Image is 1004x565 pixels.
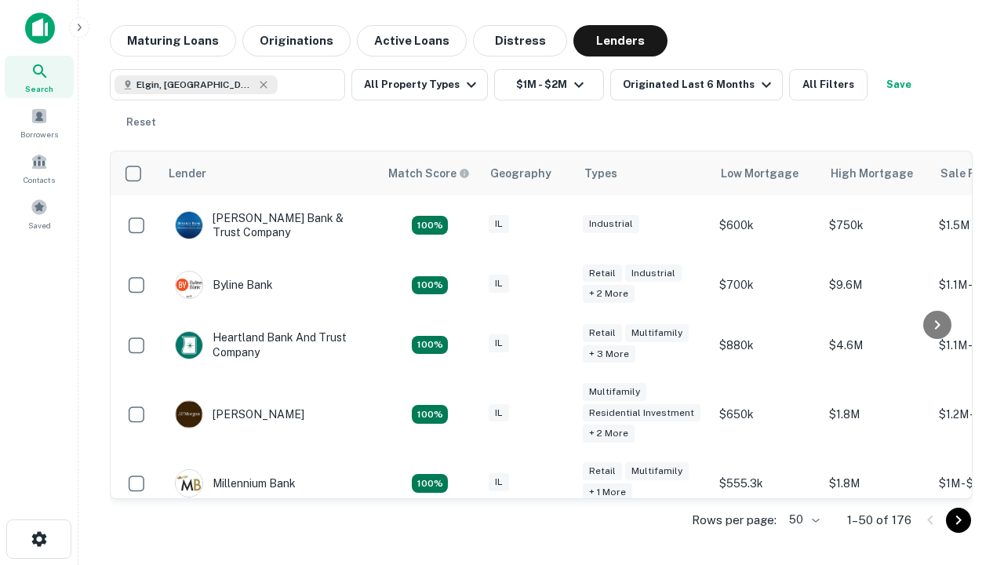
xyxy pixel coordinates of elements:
[28,219,51,231] span: Saved
[783,508,822,531] div: 50
[584,164,617,183] div: Types
[583,404,700,422] div: Residential Investment
[159,151,379,195] th: Lender
[610,69,783,100] button: Originated Last 6 Months
[5,56,74,98] a: Search
[494,69,604,100] button: $1M - $2M
[847,511,911,530] p: 1–50 of 176
[388,165,470,182] div: Capitalize uses an advanced AI algorithm to match your search with the best lender. The match sco...
[583,215,639,233] div: Industrial
[489,215,509,233] div: IL
[489,334,509,352] div: IL
[412,336,448,355] div: Matching Properties: 19, hasApolloMatch: undefined
[379,151,481,195] th: Capitalize uses an advanced AI algorithm to match your search with the best lender. The match sco...
[583,345,635,363] div: + 3 more
[169,164,206,183] div: Lender
[176,272,202,298] img: picture
[351,69,488,100] button: All Property Types
[711,454,821,513] td: $555.3k
[711,195,821,255] td: $600k
[821,151,931,195] th: High Mortgage
[583,425,635,443] div: + 2 more
[357,25,467,56] button: Active Loans
[175,400,304,428] div: [PERSON_NAME]
[583,264,622,282] div: Retail
[175,211,363,239] div: [PERSON_NAME] Bank & Trust Company
[821,315,931,374] td: $4.6M
[176,401,202,428] img: picture
[388,165,467,182] h6: Match Score
[473,25,567,56] button: Distress
[412,474,448,493] div: Matching Properties: 16, hasApolloMatch: undefined
[711,375,821,454] td: $650k
[490,164,551,183] div: Geography
[789,69,868,100] button: All Filters
[625,264,682,282] div: Industrial
[623,75,776,94] div: Originated Last 6 Months
[489,275,509,293] div: IL
[242,25,351,56] button: Originations
[575,151,711,195] th: Types
[489,404,509,422] div: IL
[25,13,55,44] img: capitalize-icon.png
[5,101,74,144] a: Borrowers
[831,164,913,183] div: High Mortgage
[412,216,448,235] div: Matching Properties: 28, hasApolloMatch: undefined
[821,255,931,315] td: $9.6M
[711,315,821,374] td: $880k
[176,470,202,497] img: picture
[625,462,689,480] div: Multifamily
[5,147,74,189] a: Contacts
[711,255,821,315] td: $700k
[176,332,202,359] img: picture
[625,324,689,342] div: Multifamily
[874,69,924,100] button: Save your search to get updates of matches that match your search criteria.
[583,324,622,342] div: Retail
[583,462,622,480] div: Retail
[821,195,931,255] td: $750k
[583,483,632,501] div: + 1 more
[412,405,448,424] div: Matching Properties: 23, hasApolloMatch: undefined
[711,151,821,195] th: Low Mortgage
[573,25,668,56] button: Lenders
[175,330,363,359] div: Heartland Bank And Trust Company
[481,151,575,195] th: Geography
[821,375,931,454] td: $1.8M
[116,107,166,138] button: Reset
[721,164,798,183] div: Low Mortgage
[136,78,254,92] span: Elgin, [GEOGRAPHIC_DATA], [GEOGRAPHIC_DATA]
[175,469,296,498] div: Millennium Bank
[175,271,273,299] div: Byline Bank
[821,454,931,513] td: $1.8M
[110,25,236,56] button: Maturing Loans
[176,212,202,239] img: picture
[412,276,448,295] div: Matching Properties: 18, hasApolloMatch: undefined
[24,173,55,186] span: Contacts
[583,285,635,303] div: + 2 more
[946,508,971,533] button: Go to next page
[25,82,53,95] span: Search
[20,128,58,140] span: Borrowers
[926,389,1004,465] iframe: Chat Widget
[489,473,509,491] div: IL
[692,511,777,530] p: Rows per page:
[583,383,646,401] div: Multifamily
[5,192,74,235] a: Saved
